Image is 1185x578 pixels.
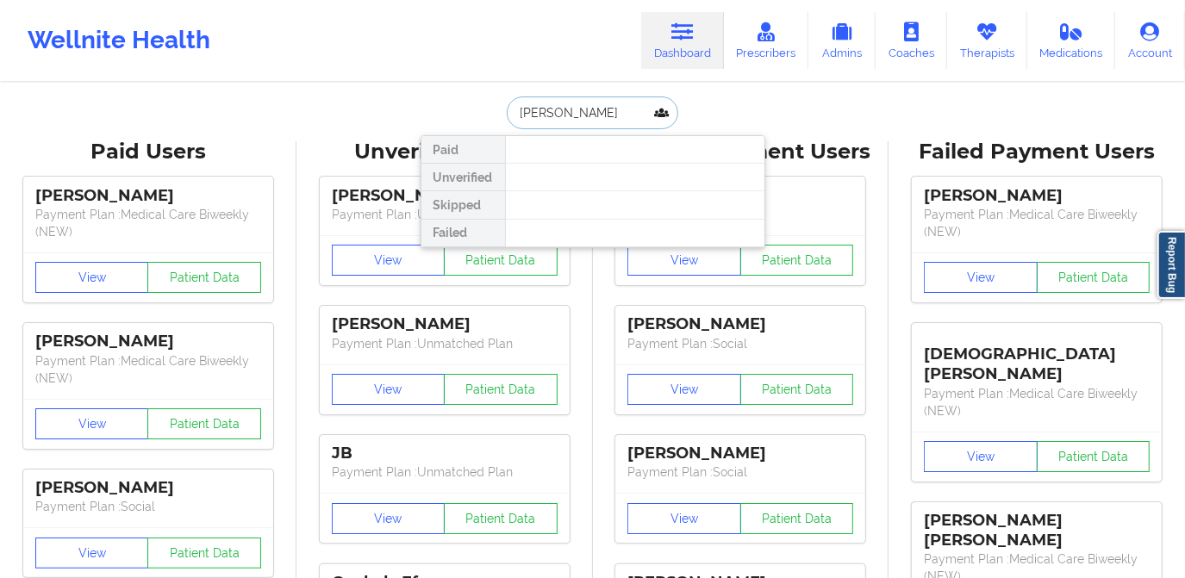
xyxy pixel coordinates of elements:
[627,374,741,405] button: View
[924,186,1150,206] div: [PERSON_NAME]
[332,444,558,463] div: JB
[1027,12,1116,69] a: Medications
[947,12,1027,69] a: Therapists
[627,463,853,481] p: Payment Plan : Social
[309,139,581,165] div: Unverified Users
[1037,262,1151,293] button: Patient Data
[332,186,558,206] div: [PERSON_NAME]
[35,206,261,240] p: Payment Plan : Medical Care Biweekly (NEW)
[147,538,261,569] button: Patient Data
[147,408,261,439] button: Patient Data
[876,12,947,69] a: Coaches
[924,511,1150,550] div: [PERSON_NAME] [PERSON_NAME]
[627,444,853,463] div: [PERSON_NAME]
[724,12,809,69] a: Prescribers
[332,463,558,481] p: Payment Plan : Unmatched Plan
[421,220,505,247] div: Failed
[421,191,505,219] div: Skipped
[740,245,854,276] button: Patient Data
[332,314,558,334] div: [PERSON_NAME]
[35,262,149,293] button: View
[421,136,505,164] div: Paid
[35,408,149,439] button: View
[641,12,724,69] a: Dashboard
[12,139,284,165] div: Paid Users
[924,262,1038,293] button: View
[444,245,558,276] button: Patient Data
[444,374,558,405] button: Patient Data
[444,503,558,534] button: Patient Data
[332,335,558,352] p: Payment Plan : Unmatched Plan
[332,374,446,405] button: View
[421,164,505,191] div: Unverified
[924,206,1150,240] p: Payment Plan : Medical Care Biweekly (NEW)
[35,186,261,206] div: [PERSON_NAME]
[35,498,261,515] p: Payment Plan : Social
[627,335,853,352] p: Payment Plan : Social
[35,538,149,569] button: View
[924,385,1150,420] p: Payment Plan : Medical Care Biweekly (NEW)
[627,245,741,276] button: View
[740,374,854,405] button: Patient Data
[808,12,876,69] a: Admins
[35,332,261,351] div: [PERSON_NAME]
[924,332,1150,384] div: [DEMOGRAPHIC_DATA][PERSON_NAME]
[332,245,446,276] button: View
[332,206,558,223] p: Payment Plan : Unmatched Plan
[924,441,1038,472] button: View
[627,314,853,334] div: [PERSON_NAME]
[35,352,261,387] p: Payment Plan : Medical Care Biweekly (NEW)
[740,503,854,534] button: Patient Data
[627,503,741,534] button: View
[1115,12,1185,69] a: Account
[35,478,261,498] div: [PERSON_NAME]
[147,262,261,293] button: Patient Data
[1157,231,1185,299] a: Report Bug
[332,503,446,534] button: View
[901,139,1173,165] div: Failed Payment Users
[1037,441,1151,472] button: Patient Data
